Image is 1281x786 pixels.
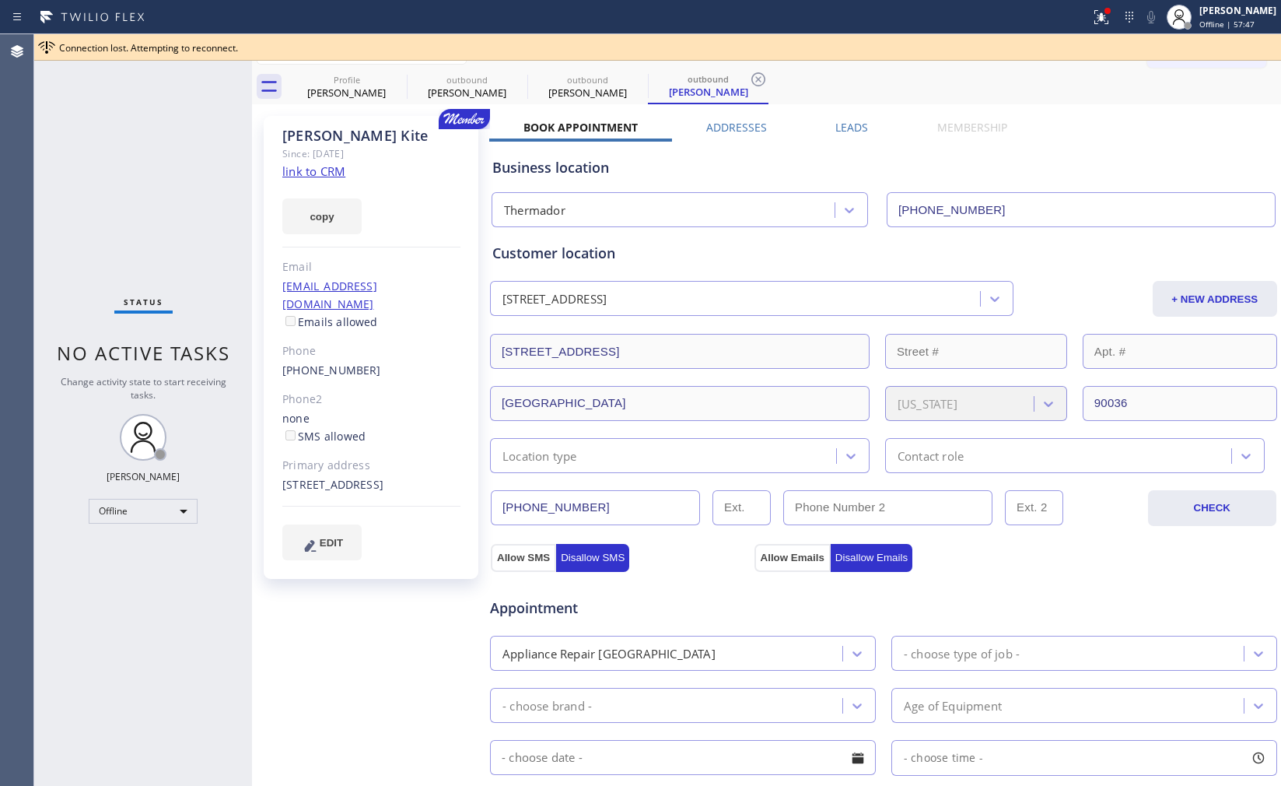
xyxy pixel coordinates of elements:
button: Disallow Emails [831,544,912,572]
button: Allow SMS [491,544,556,572]
button: Disallow SMS [556,544,629,572]
div: Age of Equipment [904,697,1002,714]
input: Address [490,334,870,369]
div: [STREET_ADDRESS] [502,290,607,308]
div: Email [282,258,460,276]
div: [PERSON_NAME] [529,86,646,100]
span: Appointment [490,598,751,619]
div: - choose type of job - [904,644,1020,662]
div: outbound [408,74,526,86]
input: City [490,386,870,421]
span: Offline | 57:47 [1199,19,1255,30]
label: Membership [937,120,1007,135]
div: [STREET_ADDRESS] [282,476,460,494]
div: Offline [89,499,198,524]
button: Allow Emails [754,544,831,572]
div: Business location [492,157,1275,178]
button: EDIT [282,525,362,560]
input: SMS allowed [285,430,296,440]
div: - choose brand - [502,697,592,714]
div: Customer location [492,243,1275,264]
span: EDIT [320,537,343,549]
input: Street # [885,334,1067,369]
div: Thermador [504,202,565,219]
div: Primary address [282,457,460,475]
button: + NEW ADDRESS [1153,281,1277,317]
span: No active tasks [57,340,230,366]
input: - choose date - [490,740,876,775]
div: outbound [649,73,767,85]
button: copy [282,198,362,234]
button: CHECK [1148,490,1276,526]
button: Mute [1140,6,1162,28]
input: Ext. 2 [1005,490,1063,525]
div: Location type [502,447,577,465]
div: Contact role [898,447,964,465]
div: Nancy Dubinsky [288,69,405,104]
div: [PERSON_NAME] [408,86,526,100]
input: Emails allowed [285,316,296,326]
div: Nancy Dubinsky [529,69,646,104]
label: Book Appointment [523,120,638,135]
div: Since: [DATE] [282,145,460,163]
div: [PERSON_NAME] [107,470,180,483]
div: [PERSON_NAME] Kite [282,127,460,145]
input: Ext. [712,490,771,525]
div: Appliance Repair [GEOGRAPHIC_DATA] [502,644,716,662]
input: Phone Number 2 [783,490,992,525]
div: outbound [529,74,646,86]
span: Change activity state to start receiving tasks. [61,375,226,402]
div: [PERSON_NAME] [1199,4,1276,17]
input: Apt. # [1083,334,1277,369]
input: ZIP [1083,386,1277,421]
label: Leads [835,120,868,135]
a: [PHONE_NUMBER] [282,363,381,377]
span: - choose time - [904,750,983,765]
div: Profile [288,74,405,86]
label: Emails allowed [282,314,378,329]
input: Phone Number [887,192,1276,227]
span: Status [124,297,163,307]
input: Phone Number [491,490,700,525]
div: Phone2 [282,391,460,409]
a: link to CRM [282,163,345,179]
div: [PERSON_NAME] [649,85,767,99]
div: none [282,410,460,446]
label: Addresses [706,120,767,135]
div: [PERSON_NAME] [288,86,405,100]
label: SMS allowed [282,429,366,444]
div: Phone [282,342,460,360]
a: [EMAIL_ADDRESS][DOMAIN_NAME] [282,279,377,311]
div: Nancy Dubinsky [408,69,526,104]
div: Rosemary Kite [649,69,767,103]
span: Connection lost. Attempting to reconnect. [59,41,238,54]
